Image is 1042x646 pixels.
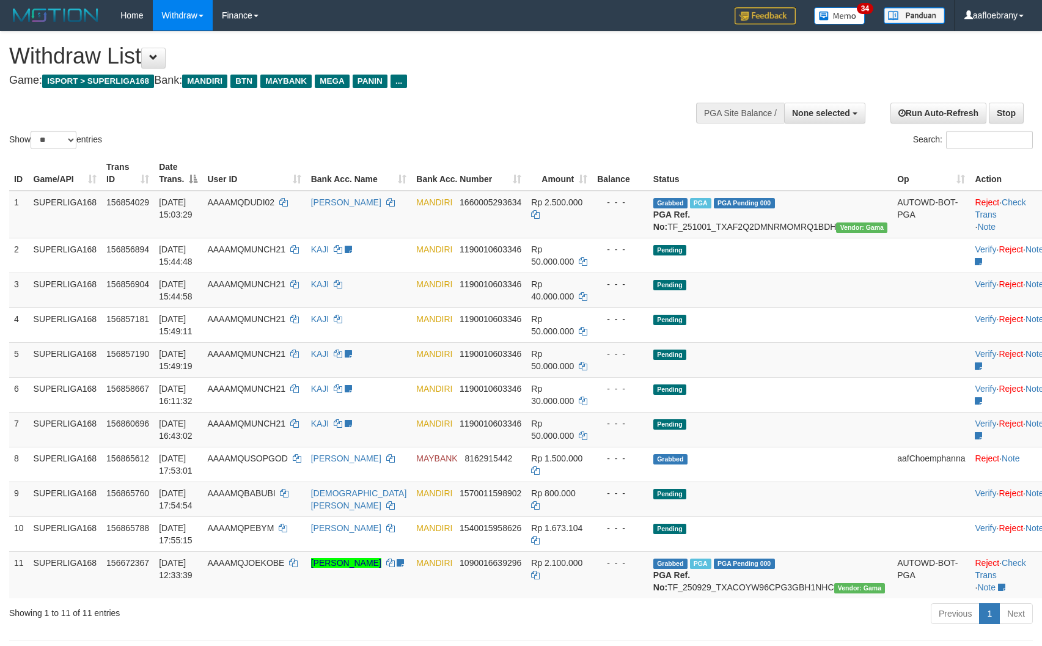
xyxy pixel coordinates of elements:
[989,103,1024,123] a: Stop
[531,558,582,568] span: Rp 2.100.000
[653,384,686,395] span: Pending
[9,238,29,273] td: 2
[9,273,29,307] td: 3
[975,558,999,568] a: Reject
[207,558,284,568] span: AAAAMQJOEKOBE
[106,244,149,254] span: 156856894
[892,551,970,598] td: AUTOWD-BOT-PGA
[884,7,945,24] img: panduan.png
[460,488,521,498] span: Copy 1570011598902 to clipboard
[9,44,683,68] h1: Withdraw List
[311,197,381,207] a: [PERSON_NAME]
[975,488,996,498] a: Verify
[792,108,850,118] span: None selected
[315,75,350,88] span: MEGA
[999,603,1033,624] a: Next
[159,523,193,545] span: [DATE] 17:55:15
[230,75,257,88] span: BTN
[29,551,102,598] td: SUPERLIGA168
[999,314,1023,324] a: Reject
[416,488,452,498] span: MANDIRI
[653,524,686,534] span: Pending
[653,350,686,360] span: Pending
[391,75,407,88] span: ...
[977,222,996,232] a: Note
[597,522,644,534] div: - - -
[29,307,102,342] td: SUPERLIGA168
[975,279,996,289] a: Verify
[311,244,329,254] a: KAJI
[531,384,574,406] span: Rp 30.000.000
[460,279,521,289] span: Copy 1190010603346 to clipboard
[416,523,452,533] span: MANDIRI
[526,156,592,191] th: Amount: activate to sort column ascending
[531,314,574,336] span: Rp 50.000.000
[975,453,999,463] a: Reject
[159,419,193,441] span: [DATE] 16:43:02
[106,197,149,207] span: 156854029
[207,314,285,324] span: AAAAMQMUNCH21
[29,191,102,238] td: SUPERLIGA168
[202,156,306,191] th: User ID: activate to sort column ascending
[597,557,644,569] div: - - -
[999,523,1023,533] a: Reject
[411,156,526,191] th: Bank Acc. Number: activate to sort column ascending
[29,273,102,307] td: SUPERLIGA168
[106,488,149,498] span: 156865760
[592,156,648,191] th: Balance
[648,156,892,191] th: Status
[975,384,996,394] a: Verify
[207,197,274,207] span: AAAAMQDUDI02
[9,6,102,24] img: MOTION_logo.png
[714,559,775,569] span: PGA Pending
[531,279,574,301] span: Rp 40.000.000
[9,602,425,619] div: Showing 1 to 11 of 11 entries
[1002,453,1020,463] a: Note
[999,419,1023,428] a: Reject
[531,197,582,207] span: Rp 2.500.000
[9,482,29,516] td: 9
[29,377,102,412] td: SUPERLIGA168
[999,279,1023,289] a: Reject
[207,244,285,254] span: AAAAMQMUNCH21
[207,384,285,394] span: AAAAMQMUNCH21
[653,210,690,232] b: PGA Ref. No:
[653,198,688,208] span: Grabbed
[29,516,102,551] td: SUPERLIGA168
[648,191,892,238] td: TF_251001_TXAF2Q2DMNRMOMRQ1BDH
[207,419,285,428] span: AAAAMQMUNCH21
[106,279,149,289] span: 156856904
[653,280,686,290] span: Pending
[311,488,407,510] a: [DEMOGRAPHIC_DATA][PERSON_NAME]
[9,191,29,238] td: 1
[460,197,521,207] span: Copy 1660005293634 to clipboard
[460,314,521,324] span: Copy 1190010603346 to clipboard
[9,75,683,87] h4: Game: Bank:
[416,244,452,254] span: MANDIRI
[975,419,996,428] a: Verify
[597,313,644,325] div: - - -
[597,278,644,290] div: - - -
[531,244,574,266] span: Rp 50.000.000
[931,603,980,624] a: Previous
[890,103,986,123] a: Run Auto-Refresh
[311,384,329,394] a: KAJI
[311,558,381,568] a: [PERSON_NAME]
[597,243,644,255] div: - - -
[653,489,686,499] span: Pending
[597,383,644,395] div: - - -
[946,131,1033,149] input: Search:
[9,307,29,342] td: 4
[29,447,102,482] td: SUPERLIGA168
[9,131,102,149] label: Show entries
[29,156,102,191] th: Game/API: activate to sort column ascending
[892,191,970,238] td: AUTOWD-BOT-PGA
[648,551,892,598] td: TF_250929_TXACOYW96CPG3GBH1NHC
[653,315,686,325] span: Pending
[29,482,102,516] td: SUPERLIGA168
[106,349,149,359] span: 156857190
[597,348,644,360] div: - - -
[814,7,865,24] img: Button%20Memo.svg
[353,75,387,88] span: PANIN
[735,7,796,24] img: Feedback.jpg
